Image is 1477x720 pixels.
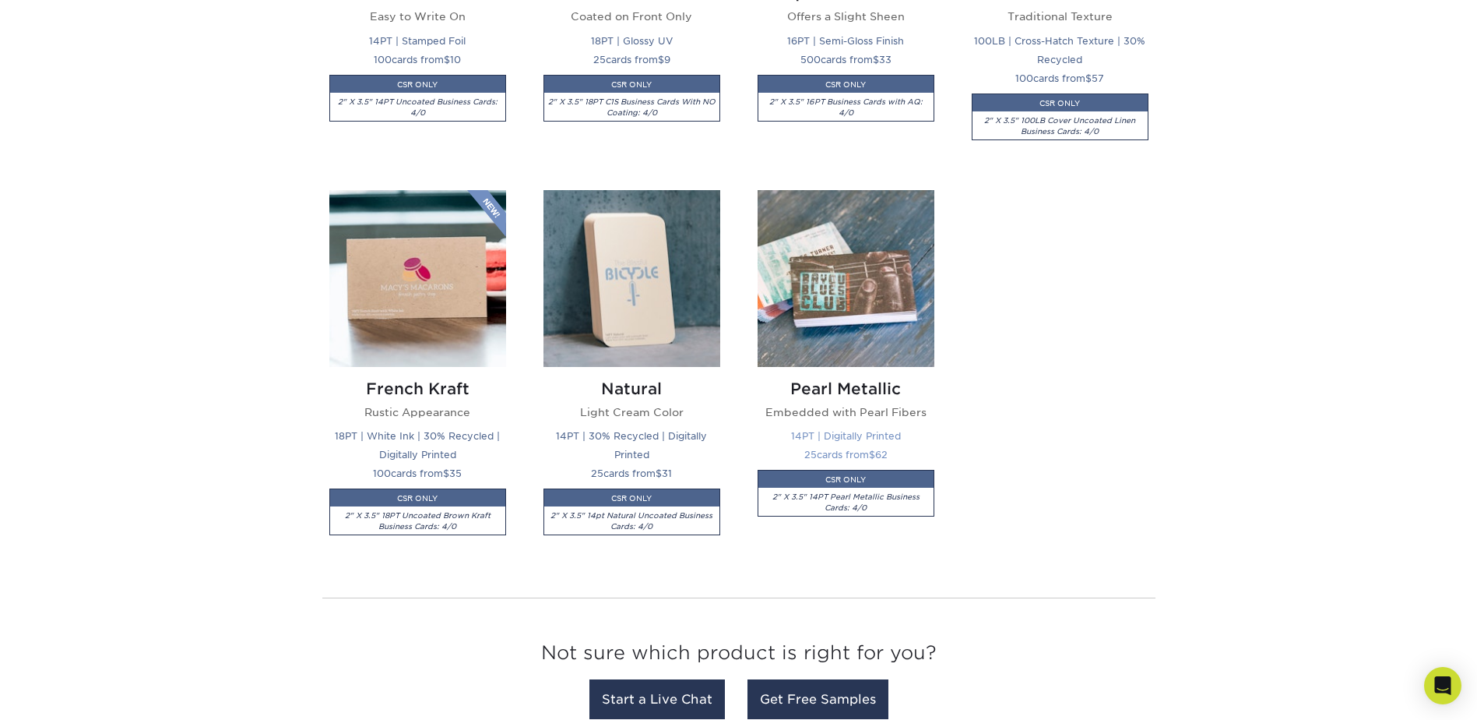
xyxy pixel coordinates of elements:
small: cards from [800,54,891,65]
a: Get Free Samples [747,679,888,719]
span: 100 [373,468,391,479]
i: 2" X 3.5" 14PT Pearl Metallic Business Cards: 4/0 [772,492,920,512]
span: 100 [374,54,392,65]
small: CSR ONLY [611,494,652,503]
i: 2" X 3.5" 16PT Business Cards with AQ: 4/0 [769,97,923,117]
i: 2" X 3.5" 18PT Uncoated Brown Kraft Business Cards: 4/0 [345,511,491,531]
i: 2" X 3.5" 14PT Uncoated Business Cards: 4/0 [338,97,498,117]
span: $ [444,54,450,65]
i: 2" X 3.5" 100LB Cover Uncoated Linen Business Cards: 4/0 [984,116,1135,136]
span: $ [873,54,879,65]
a: French Kraft Business Cards French Kraft Rustic Appearance 18PT | White Ink | 30% Recycled | Digi... [329,190,506,566]
p: Rustic Appearance [329,404,506,420]
span: 9 [664,54,670,65]
a: Start a Live Chat [589,679,725,719]
small: cards from [593,54,670,65]
small: 18PT | White Ink | 30% Recycled | Digitally Printed [335,430,500,461]
small: 100LB | Cross-Hatch Texture | 30% Recycled [974,35,1145,65]
span: 10 [450,54,461,65]
i: 2" X 3.5" 18PT C1S Business Cards With NO Coating: 4/0 [548,97,716,117]
p: Embedded with Pearl Fibers [758,404,934,420]
small: 18PT | Glossy UV [591,35,673,47]
a: Natural Business Cards Natural Light Cream Color 14PT | 30% Recycled | Digitally Printed 25cards ... [543,190,720,566]
small: CSR ONLY [397,80,438,89]
img: Pearl Metallic Business Cards [758,190,934,367]
span: 33 [879,54,891,65]
span: $ [443,468,449,479]
span: 100 [1015,72,1033,84]
small: 14PT | Digitally Printed [791,430,901,442]
span: 500 [800,54,821,65]
small: cards from [1015,72,1104,84]
small: CSR ONLY [397,494,438,503]
small: 14PT | 30% Recycled | Digitally Printed [556,430,707,461]
p: Easy to Write On [329,9,506,24]
small: CSR ONLY [825,475,866,484]
small: cards from [804,449,888,461]
small: CSR ONLY [611,80,652,89]
a: Pearl Metallic Business Cards Pearl Metallic Embedded with Pearl Fibers 14PT | Digitally Printed ... [758,190,934,566]
span: $ [656,468,662,479]
small: cards from [374,54,461,65]
span: 25 [591,468,603,479]
span: $ [869,449,875,461]
small: CSR ONLY [1039,99,1080,108]
p: Offers a Slight Sheen [758,9,934,24]
span: 62 [875,449,888,461]
span: $ [658,54,664,65]
span: 35 [449,468,462,479]
small: cards from [591,468,672,479]
div: Open Intercom Messenger [1424,667,1461,704]
small: CSR ONLY [825,80,866,89]
span: 31 [662,468,672,479]
p: Coated on Front Only [543,9,720,24]
img: French Kraft Business Cards [329,190,506,367]
img: New Product [467,190,506,237]
span: 57 [1092,72,1104,84]
h2: Natural [543,379,720,398]
small: cards from [373,468,462,479]
p: Traditional Texture [972,9,1148,24]
h2: Pearl Metallic [758,379,934,398]
small: 14PT | Stamped Foil [369,35,466,47]
img: Natural Business Cards [543,190,720,367]
i: 2" X 3.5" 14pt Natural Uncoated Business Cards: 4/0 [550,511,712,531]
span: $ [1085,72,1092,84]
span: 25 [804,449,817,461]
span: 25 [593,54,606,65]
small: 16PT | Semi-Gloss Finish [787,35,904,47]
h3: Not sure which product is right for you? [322,630,1155,683]
p: Light Cream Color [543,404,720,420]
h2: French Kraft [329,379,506,398]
